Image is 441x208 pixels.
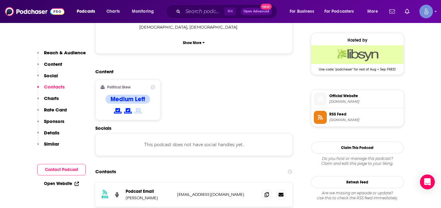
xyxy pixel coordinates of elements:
[37,61,62,73] button: Content
[420,174,435,189] div: Open Intercom Messenger
[37,95,59,107] button: Charts
[95,133,293,156] div: This podcast does not have social handles yet.
[128,7,162,16] button: open menu
[183,41,201,45] p: Show More
[311,45,404,71] a: Libsyn Deal: Use code: 'podchaser' for rest of Aug + Sep FREE!
[77,7,95,16] span: Podcasts
[314,111,401,124] a: RSS Feed[DOMAIN_NAME]
[419,5,433,18] button: Show profile menu
[95,125,293,131] h2: Socials
[311,45,404,64] img: Libsyn Deal: Use code: 'podchaser' for rest of Aug + Sep FREE!
[101,37,288,48] button: Show More
[44,84,65,90] p: Contacts
[311,64,404,71] span: Use code: 'podchaser' for rest of Aug + Sep FREE!
[244,10,269,13] span: Open Advanced
[261,4,272,10] span: New
[139,24,188,31] span: ,
[37,118,64,130] button: Sponsors
[37,130,59,141] button: Details
[95,69,288,75] h2: Content
[329,99,401,104] span: elenabrower.com
[44,107,67,113] p: Rate Card
[363,7,386,16] button: open menu
[126,195,172,201] p: [PERSON_NAME]
[311,191,404,201] div: Are we missing an episode or update? Use this to check the RSS feed immediately.
[285,7,322,16] button: open menu
[139,25,187,29] span: [DEMOGRAPHIC_DATA]
[367,7,378,16] span: More
[72,7,103,16] button: open menu
[419,5,433,18] img: User Profile
[311,156,404,161] span: Do you host or manage this podcast?
[44,130,59,136] p: Details
[324,7,354,16] span: For Podcasters
[329,93,401,99] span: Official Website
[44,141,59,147] p: Similar
[102,7,123,16] a: Charts
[311,176,404,188] button: Refresh Feed
[311,156,404,166] div: Claim and edit this page to your liking.
[329,118,401,122] span: practiceyou.libsyn.com
[37,164,86,175] button: Contact Podcast
[126,189,172,194] p: Podcast Email
[44,50,86,56] p: Reach & Audience
[329,111,401,117] span: RSS Feed
[172,4,283,19] div: Search podcasts, credits, & more...
[320,7,363,16] button: open menu
[402,6,412,17] a: Show notifications dropdown
[37,141,59,152] button: Similar
[37,50,86,61] button: Reach & Audience
[189,25,237,29] span: [DEMOGRAPHIC_DATA]
[44,95,59,101] p: Charts
[37,107,67,118] button: Rate Card
[44,181,79,186] a: Open Website
[5,6,64,17] img: Podchaser - Follow, Share and Rate Podcasts
[177,192,257,197] p: [EMAIL_ADDRESS][DOMAIN_NAME]
[132,7,154,16] span: Monitoring
[241,8,272,15] button: Open AdvancedNew
[290,7,314,16] span: For Business
[37,84,65,95] button: Contacts
[314,93,401,106] a: Official Website[DOMAIN_NAME]
[44,118,64,124] p: Sponsors
[110,95,145,103] h4: Medium Left
[311,142,404,154] button: Claim This Podcast
[311,38,404,43] div: Hosted by
[107,85,131,89] h2: Political Skew
[44,73,58,79] p: Social
[44,61,62,67] p: Content
[106,7,120,16] span: Charts
[37,73,58,84] button: Social
[387,6,397,17] a: Show notifications dropdown
[95,166,116,178] h2: Contacts
[102,195,108,200] h3: RSS
[224,7,236,16] span: ⌘ K
[183,7,224,16] input: Search podcasts, credits, & more...
[419,5,433,18] span: Logged in as Spiral5-G1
